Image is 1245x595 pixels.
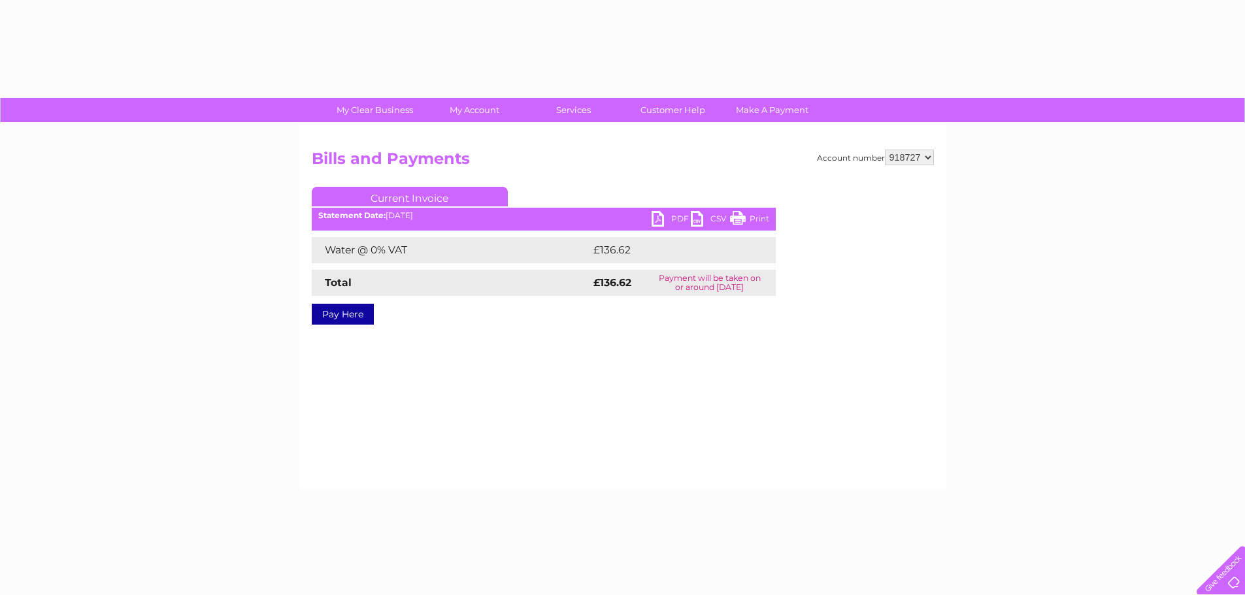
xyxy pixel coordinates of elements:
[312,237,590,263] td: Water @ 0% VAT
[730,211,769,230] a: Print
[312,187,508,206] a: Current Invoice
[420,98,528,122] a: My Account
[318,210,386,220] b: Statement Date:
[312,150,934,174] h2: Bills and Payments
[520,98,627,122] a: Services
[321,98,429,122] a: My Clear Business
[718,98,826,122] a: Make A Payment
[590,237,752,263] td: £136.62
[312,211,776,220] div: [DATE]
[619,98,727,122] a: Customer Help
[691,211,730,230] a: CSV
[593,276,631,289] strong: £136.62
[312,304,374,325] a: Pay Here
[644,270,775,296] td: Payment will be taken on or around [DATE]
[652,211,691,230] a: PDF
[325,276,352,289] strong: Total
[817,150,934,165] div: Account number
